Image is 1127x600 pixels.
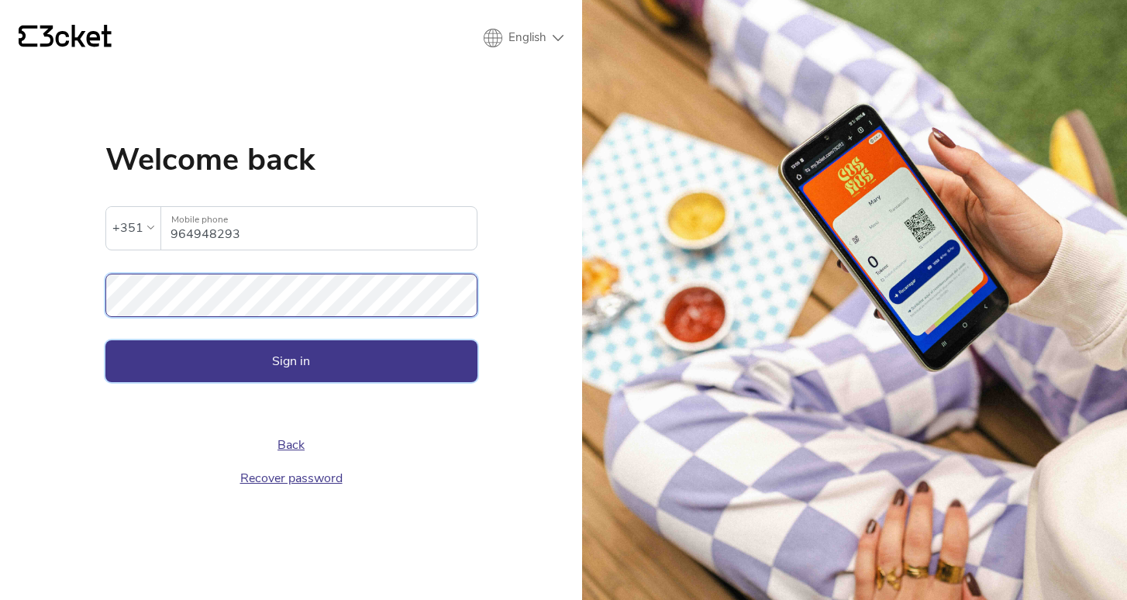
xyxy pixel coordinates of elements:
g: {' '} [19,26,37,47]
input: Mobile phone [171,207,477,250]
a: Recover password [240,470,343,487]
a: Back [277,436,305,453]
div: +351 [112,216,143,240]
button: Sign in [105,340,477,382]
a: {' '} [19,25,112,51]
h1: Welcome back [105,144,477,175]
label: Mobile phone [161,207,477,233]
